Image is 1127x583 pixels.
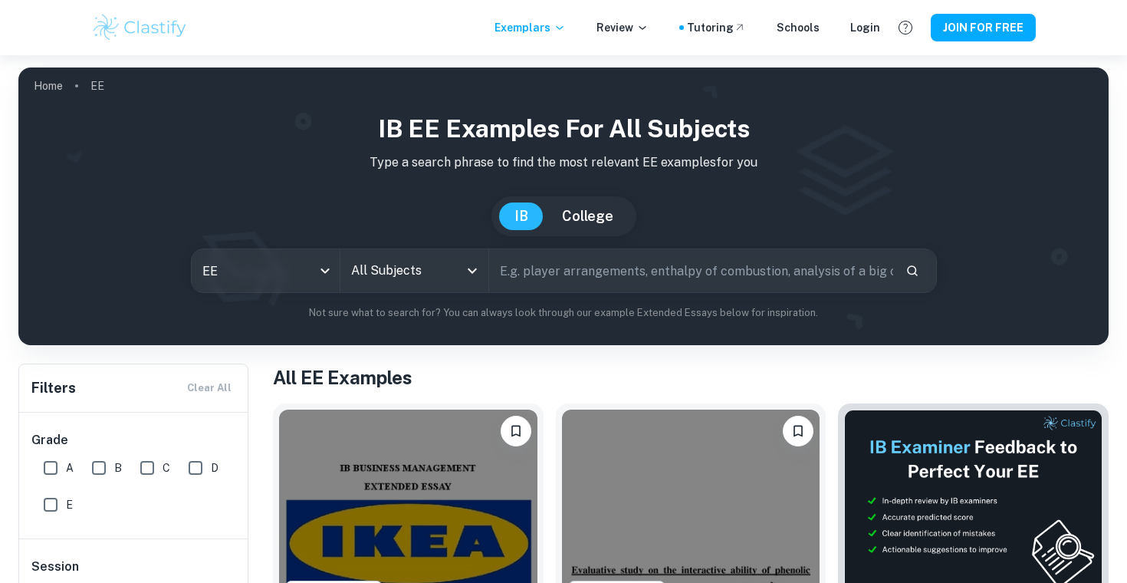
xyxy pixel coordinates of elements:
h1: All EE Examples [273,364,1109,391]
p: Exemplars [495,19,566,36]
span: E [66,496,73,513]
button: Please log in to bookmark exemplars [501,416,531,446]
span: B [114,459,122,476]
button: College [547,203,629,230]
button: Help and Feedback [892,15,918,41]
h6: Filters [31,377,76,399]
p: Not sure what to search for? You can always look through our example Extended Essays below for in... [31,305,1096,321]
span: D [211,459,219,476]
input: E.g. player arrangements, enthalpy of combustion, analysis of a big city... [489,249,893,292]
div: EE [192,249,340,292]
button: Open [462,260,483,282]
p: Type a search phrase to find the most relevant EE examples for you [31,153,1096,172]
h6: Grade [31,431,237,450]
span: A [66,459,74,476]
h1: IB EE examples for all subjects [31,110,1096,147]
a: Schools [777,19,820,36]
button: Please log in to bookmark exemplars [783,416,813,446]
a: Home [34,75,63,97]
p: EE [90,77,104,94]
span: C [163,459,170,476]
a: Login [850,19,880,36]
img: Clastify logo [91,12,189,43]
a: Tutoring [687,19,746,36]
p: Review [596,19,649,36]
button: IB [499,203,544,230]
img: profile cover [18,68,1109,345]
button: JOIN FOR FREE [931,14,1036,41]
button: Search [899,258,925,284]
